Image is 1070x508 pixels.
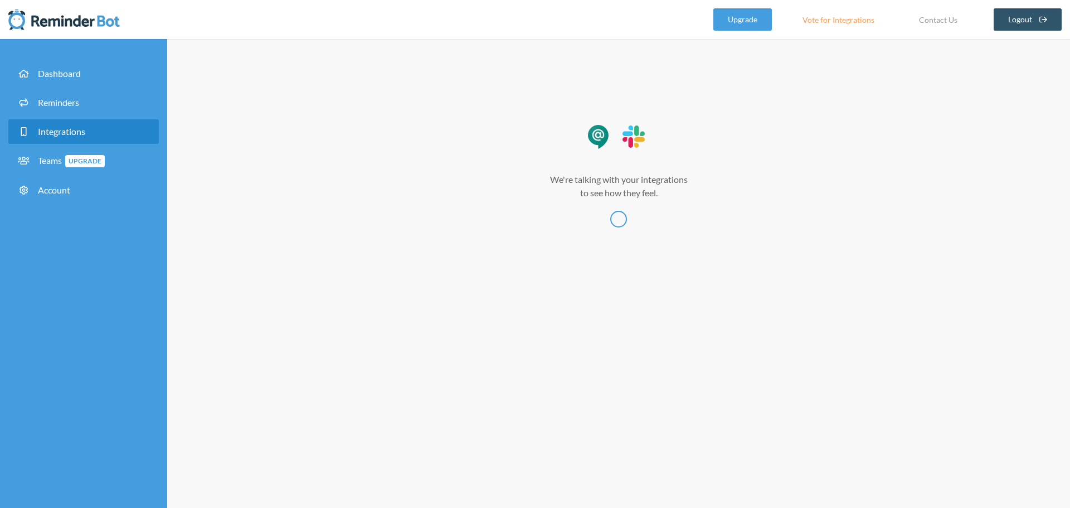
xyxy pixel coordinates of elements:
a: TeamsUpgrade [8,148,159,173]
span: Dashboard [38,68,81,79]
span: Teams [38,155,105,166]
span: Upgrade [65,155,105,167]
a: Upgrade [713,8,772,31]
span: Integrations [38,126,85,137]
a: Dashboard [8,61,159,86]
span: Reminders [38,97,79,108]
span: Account [38,185,70,195]
a: Account [8,178,159,202]
a: Logout [994,8,1062,31]
a: Reminders [8,90,159,115]
a: Contact Us [905,8,971,31]
a: Vote for Integrations [789,8,888,31]
a: Integrations [8,119,159,144]
img: Reminder Bot [8,8,120,31]
div: We're talking with your integrations to see how they feel. [323,173,914,200]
